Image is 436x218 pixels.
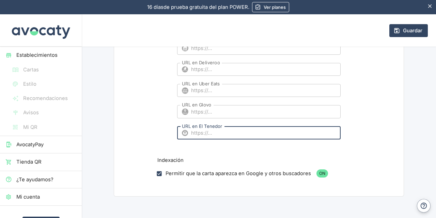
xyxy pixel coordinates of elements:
[16,141,76,148] span: AvocatyPay
[10,14,72,46] img: Avocaty
[182,81,220,87] label: URL en Uber Eats
[417,199,431,213] button: Ayuda y contacto
[424,0,436,12] button: Esconder aviso
[147,3,249,11] p: de prueba gratuita del plan POWER.
[191,63,341,76] input: https://…
[191,84,341,97] input: https://…
[182,102,211,108] label: URL en Glovo
[157,156,184,165] legend: Indexación
[147,4,163,10] span: 16 días
[389,24,428,37] button: Guardar
[16,51,76,59] span: Establecimientos
[182,60,220,66] label: URL en Deliveroo
[16,176,76,183] span: ¿Te ayudamos?
[16,158,76,166] span: Tienda QR
[252,2,289,12] a: Ver planes
[182,123,222,130] label: URL en El Tenedor
[191,127,341,139] input: https://…
[191,41,341,54] input: https://…
[16,193,76,201] span: Mi cuenta
[191,105,341,118] input: https://…
[316,170,328,177] span: ON
[166,170,311,177] span: Permitir que la carta aparezca en Google y otros buscadores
